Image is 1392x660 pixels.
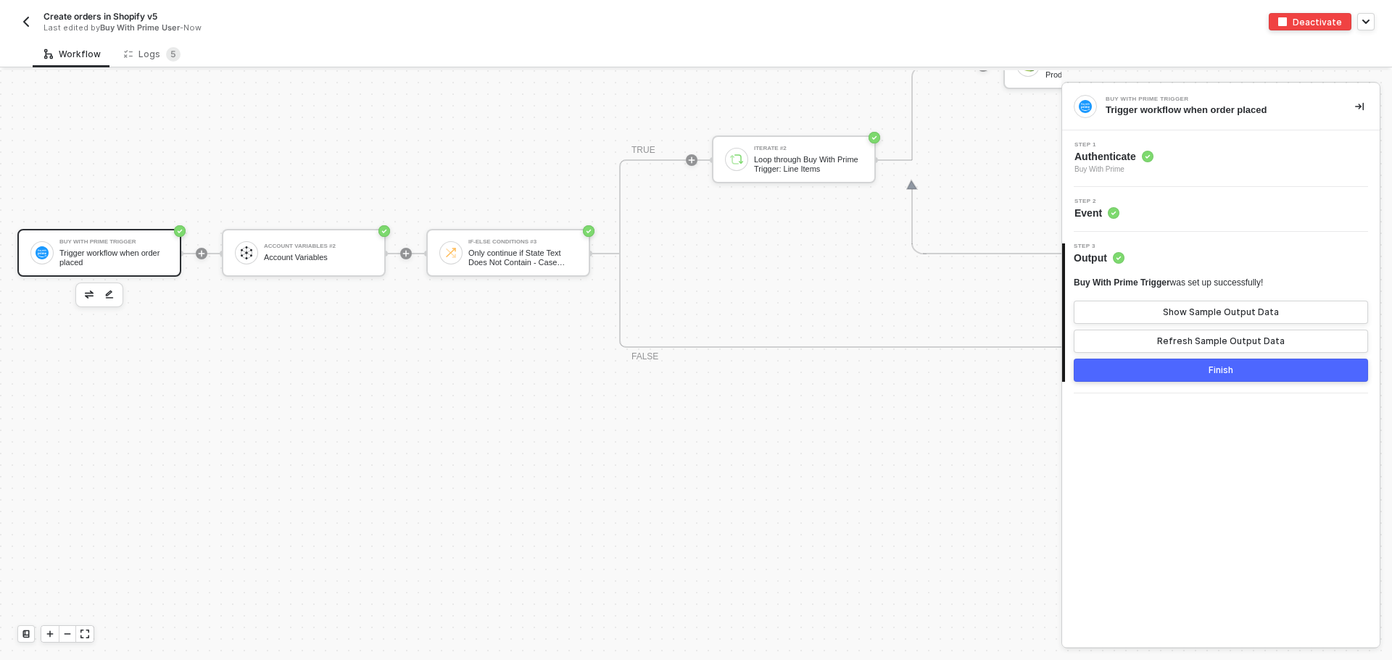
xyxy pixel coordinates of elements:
div: Trigger workflow when order placed [59,248,168,267]
div: Buy With Prime Trigger [59,239,168,245]
img: integration-icon [1079,100,1092,113]
span: icon-minus [63,630,72,638]
div: Last edited by - Now [43,22,663,33]
span: Step 2 [1074,199,1119,204]
div: Buy With Prime Trigger [1106,96,1323,102]
div: Finish [1209,364,1233,376]
img: back [20,16,32,28]
sup: 5 [166,47,181,62]
span: Step 1 [1074,142,1153,148]
span: Create orders in Shopify v5 [43,10,157,22]
div: Only continue if State Text Does Not Contain - Case Sensitive CANCELLED [468,248,577,267]
span: Output [1074,251,1124,265]
div: Refresh Sample Output Data [1157,335,1285,347]
button: deactivateDeactivate [1269,13,1351,30]
div: If-Else Conditions #3 [468,239,577,245]
img: icon [36,246,49,259]
span: icon-success-page [869,132,880,143]
div: Account Variables #2 [264,243,373,249]
div: Trigger workflow when order placed [1106,104,1332,117]
span: 5 [170,49,176,59]
div: Show Sample Output Data [1163,306,1279,318]
div: was set up successfully! [1074,277,1263,289]
div: Loop through Buy With Prime Trigger: Line Items [754,155,863,173]
button: Finish [1074,359,1368,382]
div: Logs [124,47,181,62]
span: icon-play [402,249,410,258]
div: Step 1Authenticate Buy With Prime [1062,142,1380,175]
span: Buy With Prime User [100,22,180,33]
div: FALSE [631,350,658,364]
img: icon [730,153,743,166]
img: icon [444,246,457,259]
div: TRUE [631,143,655,157]
img: icon [240,246,253,259]
img: edit-cred [105,290,114,300]
button: edit-cred [80,286,98,304]
button: Refresh Sample Output Data [1074,330,1368,353]
div: Workflow [44,49,101,60]
span: Step 3 [1074,243,1124,249]
img: deactivate [1278,17,1287,26]
button: back [17,13,35,30]
span: icon-play [46,630,54,638]
span: icon-play [197,249,206,258]
span: Buy With Prime Trigger [1074,277,1170,288]
div: Account Variables [264,253,373,262]
div: Deactivate [1293,16,1342,28]
span: icon-play [687,156,696,164]
div: Iterate #2 [754,146,863,151]
span: icon-success-page [174,225,186,237]
button: Show Sample Output Data [1074,301,1368,324]
span: Authenticate [1074,149,1153,164]
span: icon-collapse-right [1355,102,1364,111]
img: edit-cred [85,291,94,298]
span: icon-success-page [583,225,594,237]
div: Step 3Output Buy With Prime Triggerwas set up successfully!Show Sample Output DataRefresh Sample ... [1062,243,1380,382]
span: icon-expand [80,630,89,638]
span: Buy With Prime [1074,164,1153,175]
span: icon-success-page [378,225,390,237]
span: Event [1074,206,1119,220]
button: edit-cred [101,286,118,304]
